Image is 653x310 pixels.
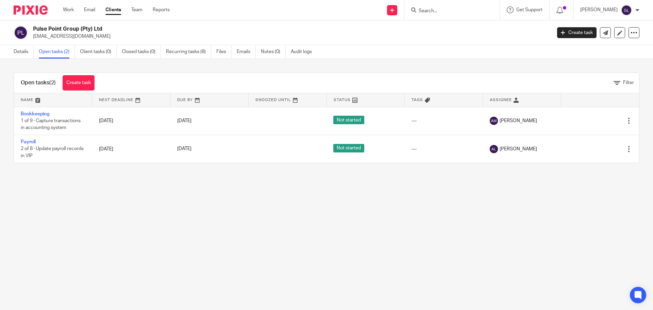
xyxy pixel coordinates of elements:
p: [PERSON_NAME] [580,6,618,13]
span: (2) [49,80,56,85]
a: Open tasks (2) [39,45,75,59]
a: Details [14,45,34,59]
img: svg%3E [621,5,632,16]
img: svg%3E [490,117,498,125]
span: [PERSON_NAME] [500,146,537,152]
span: 1 of 9 · Capture transactions in accounting system [21,118,81,130]
a: Files [216,45,232,59]
span: Tags [412,98,423,102]
div: --- [412,146,476,152]
a: Email [84,6,95,13]
a: Notes (0) [261,45,286,59]
span: Not started [333,116,364,124]
a: Audit logs [291,45,317,59]
a: Create task [63,75,95,91]
span: Snoozed Until [255,98,291,102]
span: Get Support [516,7,542,12]
span: Status [334,98,351,102]
a: Work [63,6,74,13]
img: Pixie [14,5,48,15]
span: [DATE] [177,147,191,151]
a: Create task [557,27,597,38]
td: [DATE] [92,135,170,163]
div: --- [412,117,476,124]
h2: Pulse Point Group (Pty) Ltd [33,26,444,33]
a: Recurring tasks (8) [166,45,211,59]
span: 2 of 8 · Update payroll records in VIP [21,147,84,159]
td: [DATE] [92,107,170,135]
a: Clients [105,6,121,13]
a: Closed tasks (0) [122,45,161,59]
a: Payroll [21,140,36,144]
span: [PERSON_NAME] [500,117,537,124]
a: Team [131,6,143,13]
img: svg%3E [490,145,498,153]
img: svg%3E [14,26,28,40]
a: Client tasks (0) [80,45,117,59]
span: Not started [333,144,364,152]
p: [EMAIL_ADDRESS][DOMAIN_NAME] [33,33,547,40]
a: Reports [153,6,170,13]
a: Emails [237,45,256,59]
input: Search [418,8,479,14]
a: Bookkeeping [21,112,49,116]
h1: Open tasks [21,79,56,86]
span: [DATE] [177,118,191,123]
span: Filter [623,80,634,85]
